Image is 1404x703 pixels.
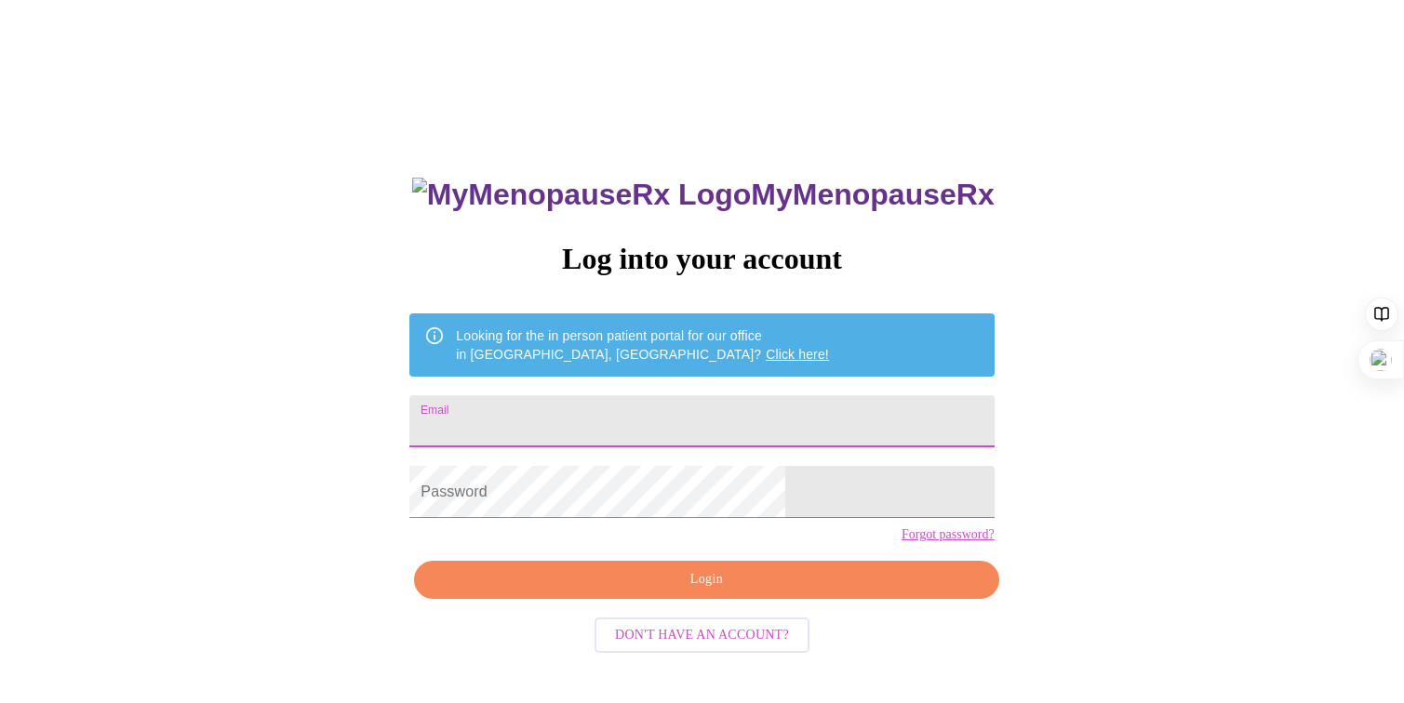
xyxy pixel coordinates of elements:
button: Don't have an account? [595,617,809,654]
button: Login [414,561,998,599]
h3: MyMenopauseRx [412,178,995,212]
span: Login [435,568,977,591]
h3: Log into your account [409,242,994,276]
a: Click here! [766,347,829,362]
img: MyMenopauseRx Logo [412,178,751,212]
div: Looking for the in person patient portal for our office in [GEOGRAPHIC_DATA], [GEOGRAPHIC_DATA]? [456,319,829,371]
a: Forgot password? [902,527,995,542]
span: Don't have an account? [615,624,789,647]
a: Don't have an account? [590,626,814,642]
